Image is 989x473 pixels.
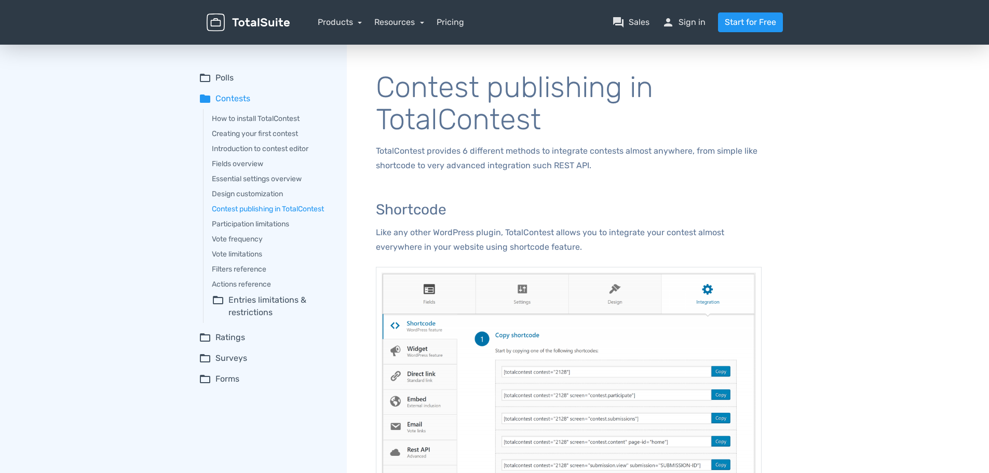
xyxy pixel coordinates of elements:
[376,144,762,173] p: TotalContest provides 6 different methods to integrate contests almost anywhere, from simple like...
[662,16,674,29] span: person
[212,264,332,275] a: Filters reference
[212,294,332,319] summary: folder_openEntries limitations & restrictions
[212,143,332,154] a: Introduction to contest editor
[212,294,224,319] span: folder_open
[212,204,332,214] a: Contest publishing in TotalContest
[318,17,362,27] a: Products
[376,202,762,218] h3: Shortcode
[212,249,332,260] a: Vote limitations
[199,352,332,364] summary: folder_openSurveys
[718,12,783,32] a: Start for Free
[212,173,332,184] a: Essential settings overview
[199,92,332,105] summary: folderContests
[212,234,332,245] a: Vote frequency
[376,225,762,254] p: Like any other WordPress plugin, TotalContest allows you to integrate your contest almost everywh...
[612,16,625,29] span: question_answer
[199,331,332,344] summary: folder_openRatings
[212,113,332,124] a: How to install TotalContest
[212,219,332,229] a: Participation limitations
[662,16,706,29] a: personSign in
[212,128,332,139] a: Creating your first contest
[199,72,211,84] span: folder_open
[199,92,211,105] span: folder
[199,72,332,84] summary: folder_openPolls
[199,373,332,385] summary: folder_openForms
[612,16,649,29] a: question_answerSales
[199,352,211,364] span: folder_open
[212,158,332,169] a: Fields overview
[212,188,332,199] a: Design customization
[376,72,762,136] h1: Contest publishing in TotalContest
[199,331,211,344] span: folder_open
[374,17,424,27] a: Resources
[199,373,211,385] span: folder_open
[212,279,332,290] a: Actions reference
[207,13,290,32] img: TotalSuite for WordPress
[437,16,464,29] a: Pricing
